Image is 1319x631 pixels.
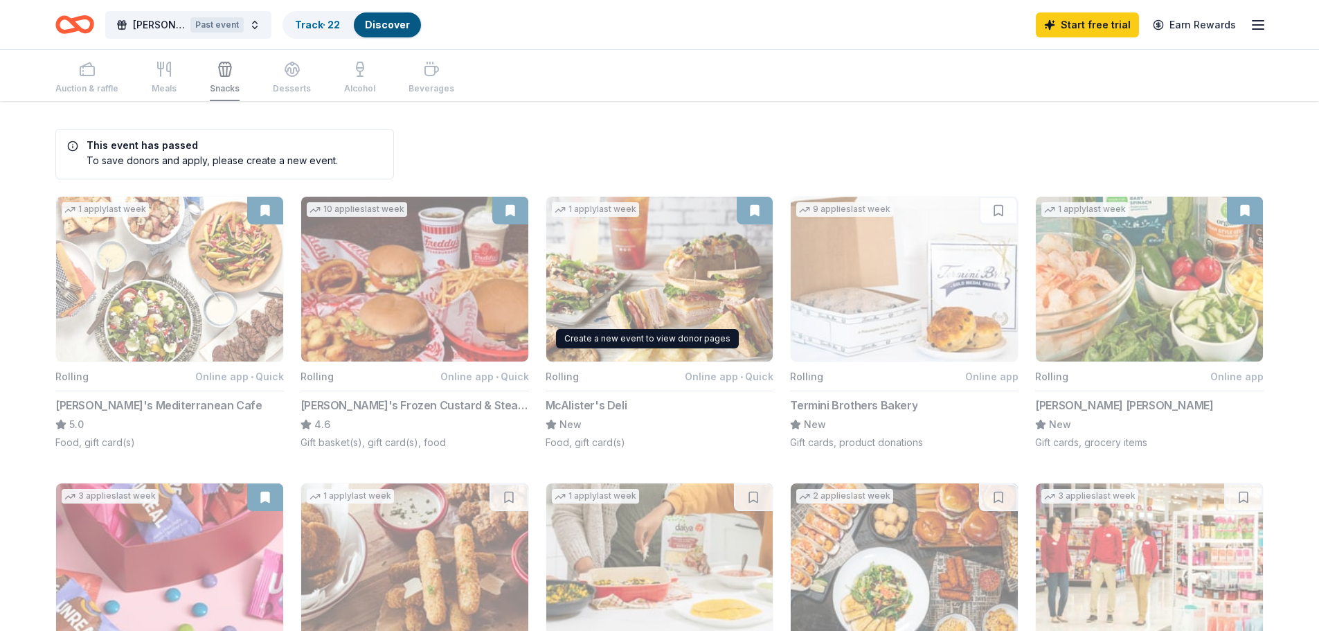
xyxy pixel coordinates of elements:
[1036,12,1139,37] a: Start free trial
[365,19,410,30] a: Discover
[55,8,94,41] a: Home
[556,329,739,348] div: Create a new event to view donor pages
[105,11,271,39] button: [PERSON_NAME][GEOGRAPHIC_DATA] Farm Day 2025Past event
[1035,196,1264,450] button: Image for Harris Teeter1 applylast weekRollingOnline app[PERSON_NAME] [PERSON_NAME]NewGift cards,...
[55,196,284,450] button: Image for Taziki's Mediterranean Cafe1 applylast weekRollingOnline app•Quick[PERSON_NAME]'s Medit...
[133,17,185,33] span: [PERSON_NAME][GEOGRAPHIC_DATA] Farm Day 2025
[282,11,422,39] button: Track· 22Discover
[190,17,244,33] div: Past event
[546,196,774,450] button: Image for McAlister's Deli1 applylast weekRollingOnline app•QuickMcAlister's DeliNewFood, gift ca...
[300,196,529,450] button: Image for Freddy's Frozen Custard & Steakburgers10 applieslast weekRollingOnline app•Quick[PERSON...
[67,141,338,150] h5: This event has passed
[67,153,338,168] div: To save donors and apply, please create a new event.
[1145,12,1244,37] a: Earn Rewards
[790,196,1019,450] button: Image for Termini Brothers Bakery9 applieslast weekRollingOnline appTermini Brothers BakeryNewGif...
[295,19,340,30] a: Track· 22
